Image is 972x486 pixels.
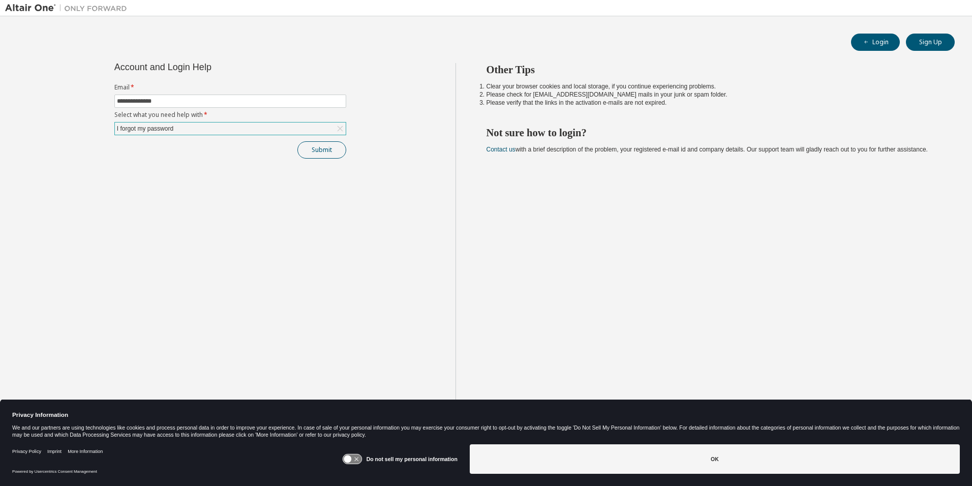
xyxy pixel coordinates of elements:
img: Altair One [5,3,132,13]
label: Select what you need help with [114,111,346,119]
div: I forgot my password [115,123,175,134]
button: Submit [297,141,346,159]
span: with a brief description of the problem, your registered e-mail id and company details. Our suppo... [487,146,928,153]
button: Sign Up [906,34,955,51]
a: Contact us [487,146,515,153]
h2: Other Tips [487,63,937,76]
button: Login [851,34,900,51]
li: Clear your browser cookies and local storage, if you continue experiencing problems. [487,82,937,90]
li: Please verify that the links in the activation e-mails are not expired. [487,99,937,107]
li: Please check for [EMAIL_ADDRESS][DOMAIN_NAME] mails in your junk or spam folder. [487,90,937,99]
label: Email [114,83,346,92]
div: I forgot my password [115,123,346,135]
div: Account and Login Help [114,63,300,71]
h2: Not sure how to login? [487,126,937,139]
